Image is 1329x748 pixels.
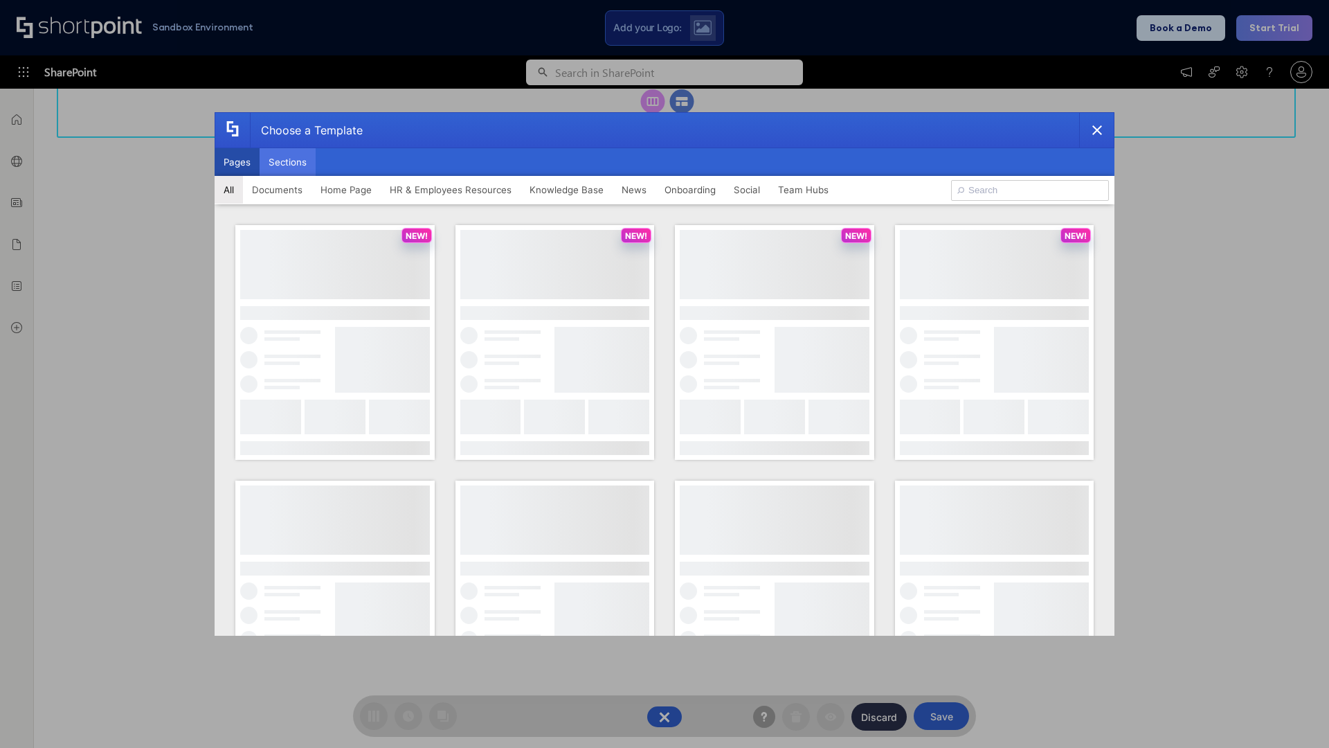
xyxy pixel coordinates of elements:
input: Search [951,180,1109,201]
div: template selector [215,112,1114,636]
button: Knowledge Base [521,176,613,204]
div: Choose a Template [250,113,363,148]
p: NEW! [406,231,428,241]
iframe: Chat Widget [1260,682,1329,748]
button: HR & Employees Resources [381,176,521,204]
p: NEW! [1065,231,1087,241]
button: Social [725,176,769,204]
button: Documents [243,176,311,204]
button: News [613,176,656,204]
button: Team Hubs [769,176,838,204]
button: Sections [260,148,316,176]
p: NEW! [625,231,647,241]
p: NEW! [845,231,867,241]
button: All [215,176,243,204]
button: Home Page [311,176,381,204]
button: Pages [215,148,260,176]
button: Onboarding [656,176,725,204]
